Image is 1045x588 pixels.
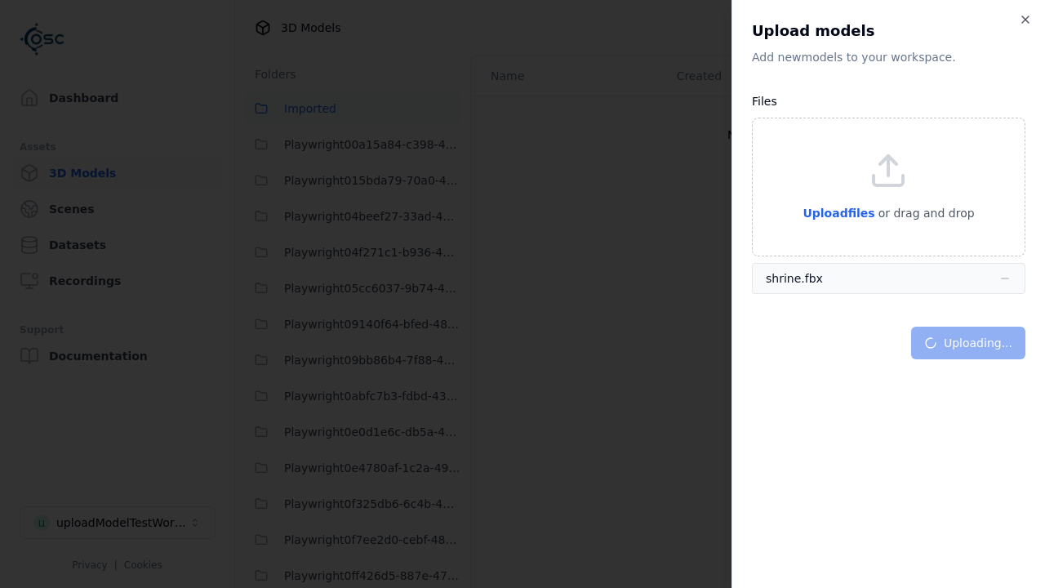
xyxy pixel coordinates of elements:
label: Files [752,95,777,108]
span: Upload files [803,207,874,220]
p: Add new model s to your workspace. [752,49,1025,65]
p: or drag and drop [875,203,975,223]
h2: Upload models [752,20,1025,42]
div: shrine.fbx [766,270,823,287]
